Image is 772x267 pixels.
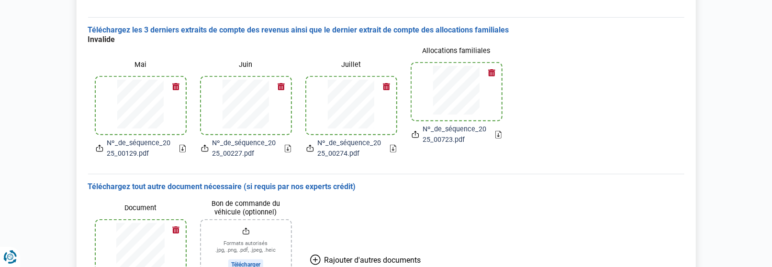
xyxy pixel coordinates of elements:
[96,200,186,216] label: Document
[423,124,488,145] span: Nº_de_séquence_2025_00723.pdf
[88,25,684,35] h3: Téléchargez les 3 derniers extraits de compte des revenus ainsi que le dernier extrait de compte ...
[324,256,421,265] span: Rajouter d'autres documents
[306,56,396,73] label: Juillet
[201,200,291,216] label: Bon de commande du véhicule (optionnel)
[96,56,186,73] label: Mai
[107,138,172,159] span: Nº_de_séquence_2025_00129.pdf
[179,145,186,152] a: Download
[201,56,291,73] label: Juin
[318,138,382,159] span: Nº_de_séquence_2025_00274.pdf
[390,145,396,152] a: Download
[88,35,404,45] div: Invalide
[412,43,502,59] label: Allocations familiales
[213,138,277,159] span: Nº_de_séquence_2025_00227.pdf
[88,182,684,192] h3: Téléchargez tout autre document nécessaire (si requis par nos experts crédit)
[285,145,291,152] a: Download
[495,131,502,139] a: Download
